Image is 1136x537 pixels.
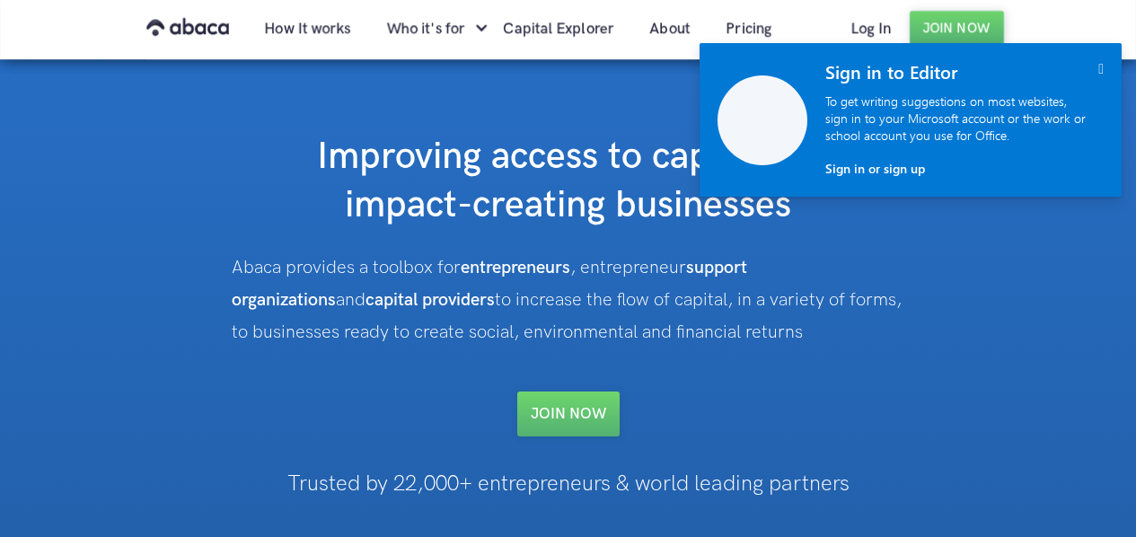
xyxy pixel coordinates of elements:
[461,257,570,278] strong: entrepreneurs
[517,392,620,436] a: Join NOW
[209,133,928,230] h1: Improving access to capital for impact-creating businesses
[232,251,905,348] div: Abaca provides a toolbox for , entrepreneur and to increase the flow of capital, in a variety of ...
[365,289,495,311] strong: capital providers
[910,11,1004,45] a: Join Now
[171,472,966,496] h1: Trusted by 22,000+ entrepreneurs & world leading partners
